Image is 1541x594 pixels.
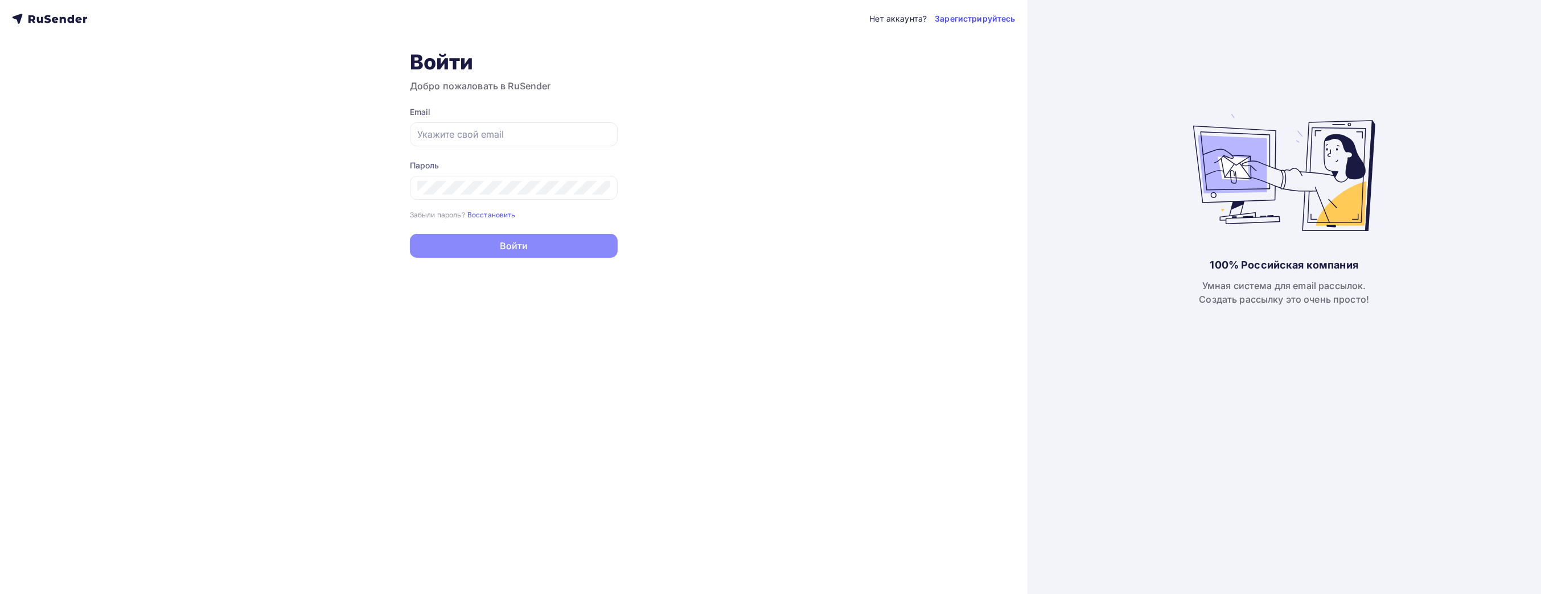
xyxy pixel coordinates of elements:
[410,79,618,93] h3: Добро пожаловать в RuSender
[869,13,927,24] div: Нет аккаунта?
[410,234,618,258] button: Войти
[467,211,516,219] small: Восстановить
[410,106,618,118] div: Email
[410,49,618,75] h1: Войти
[1210,258,1358,272] div: 100% Российская компания
[467,209,516,219] a: Восстановить
[410,160,618,171] div: Пароль
[417,127,610,141] input: Укажите свой email
[410,211,465,219] small: Забыли пароль?
[1199,279,1369,306] div: Умная система для email рассылок. Создать рассылку это очень просто!
[935,13,1015,24] a: Зарегистрируйтесь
